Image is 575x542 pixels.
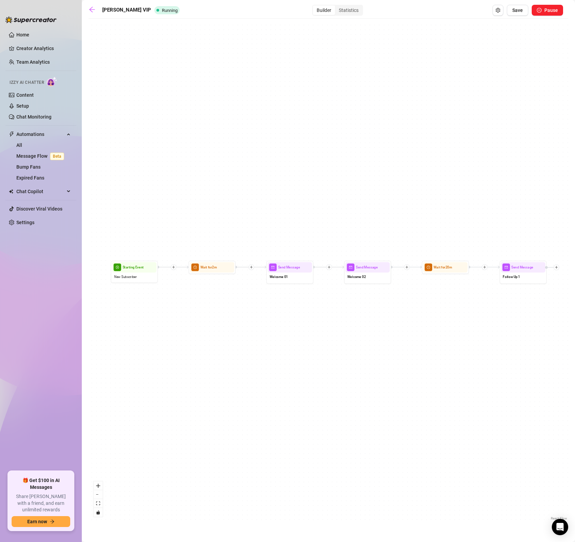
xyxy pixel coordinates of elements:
[16,92,34,98] a: Content
[94,481,103,517] div: React Flow controls
[162,8,178,13] span: Running
[512,7,523,13] span: Save
[511,265,533,270] span: Send Message
[12,477,70,491] span: 🎁 Get $100 in AI Messages
[269,264,277,271] span: mail
[347,274,366,279] span: Welcome 02
[5,16,57,23] img: logo-BBDzfeDw.svg
[191,264,199,271] span: clock-circle
[50,153,64,160] span: Beta
[250,265,253,269] span: plus
[27,519,47,524] span: Earn now
[172,265,175,269] span: plus
[434,265,452,270] span: Wait for 20m
[12,493,70,513] span: Share [PERSON_NAME] with a friend, and earn unlimited rewards
[16,175,44,181] a: Expired Fans
[344,261,391,284] div: mailSend MessageWelcome 02
[356,265,378,270] span: Send Message
[405,265,409,269] span: plus
[503,274,520,279] span: Follow Up 1
[102,7,151,13] strong: [PERSON_NAME] VIP
[9,189,13,194] img: Chat Copilot
[16,142,22,148] a: All
[16,164,41,170] a: Bump Fans
[507,5,528,16] button: Save Flow
[328,265,331,269] span: plus
[47,77,57,87] img: AI Chatter
[493,5,503,16] button: Open Exit Rules
[270,274,288,279] span: Welcome 01
[16,114,51,120] a: Chat Monitoring
[89,6,95,13] span: arrow-left
[16,32,29,37] a: Home
[496,8,500,13] span: setting
[9,131,14,137] span: thunderbolt
[16,129,65,140] span: Automations
[537,8,542,13] span: pause-circle
[200,265,217,270] span: Wait for 2m
[188,261,236,274] div: clock-circleWait for2m
[111,261,158,283] div: play-circleStarting EventNew Subscriber
[335,5,362,15] div: Statistics
[16,220,34,225] a: Settings
[89,6,99,14] a: arrow-left
[16,186,65,197] span: Chat Copilot
[123,265,144,270] span: Starting Event
[312,5,363,16] div: segmented control
[483,265,486,269] span: plus
[114,264,121,271] span: play-circle
[347,264,354,271] span: mail
[94,499,103,508] button: fit view
[50,519,55,524] span: arrow-right
[555,266,558,269] span: plus
[10,79,44,86] span: Izzy AI Chatter
[502,264,510,271] span: mail
[278,265,300,270] span: Send Message
[94,481,103,490] button: zoom in
[16,59,50,65] a: Team Analytics
[16,103,29,109] a: Setup
[94,490,103,499] button: zoom out
[422,261,469,274] div: clock-circleWait for20m
[425,264,432,271] span: clock-circle
[94,508,103,517] button: toggle interactivity
[114,274,137,279] span: New Subscriber
[12,516,70,527] button: Earn nowarrow-right
[266,261,313,284] div: mailSend MessageWelcome 01
[532,5,563,16] button: Pause
[16,206,62,212] a: Discover Viral Videos
[552,519,568,535] div: Open Intercom Messenger
[544,7,558,13] span: Pause
[313,5,335,15] div: Builder
[16,153,67,159] a: Message FlowBeta
[551,516,567,520] a: React Flow attribution
[16,43,71,54] a: Creator Analytics
[500,261,547,284] div: mailSend MessageFollow Up 1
